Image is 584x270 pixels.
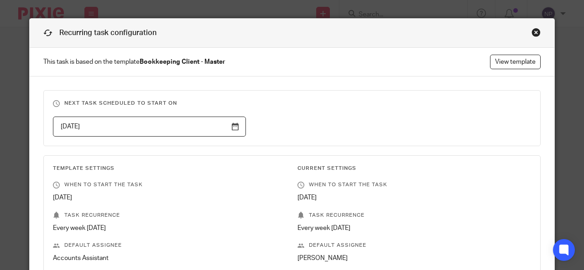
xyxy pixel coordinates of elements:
span: This task is based on the template [43,57,225,66]
p: Default assignee [53,242,287,249]
a: View template [490,55,541,69]
h3: Template Settings [53,165,287,172]
p: Task recurrence [297,212,531,219]
p: [DATE] [53,193,287,202]
h3: Next task scheduled to start on [53,100,531,107]
p: [PERSON_NAME] [297,254,531,263]
p: Accounts Assistant [53,254,287,263]
p: When to start the task [297,181,531,188]
p: When to start the task [53,181,287,188]
h3: Current Settings [297,165,531,172]
p: Every week [DATE] [53,224,287,233]
p: Every week [DATE] [297,224,531,233]
p: [DATE] [297,193,531,202]
h1: Recurring task configuration [43,28,156,38]
p: Task recurrence [53,212,287,219]
div: Close this dialog window [532,28,541,37]
p: Default assignee [297,242,531,249]
strong: Bookkeeping Client - Master [140,59,225,65]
